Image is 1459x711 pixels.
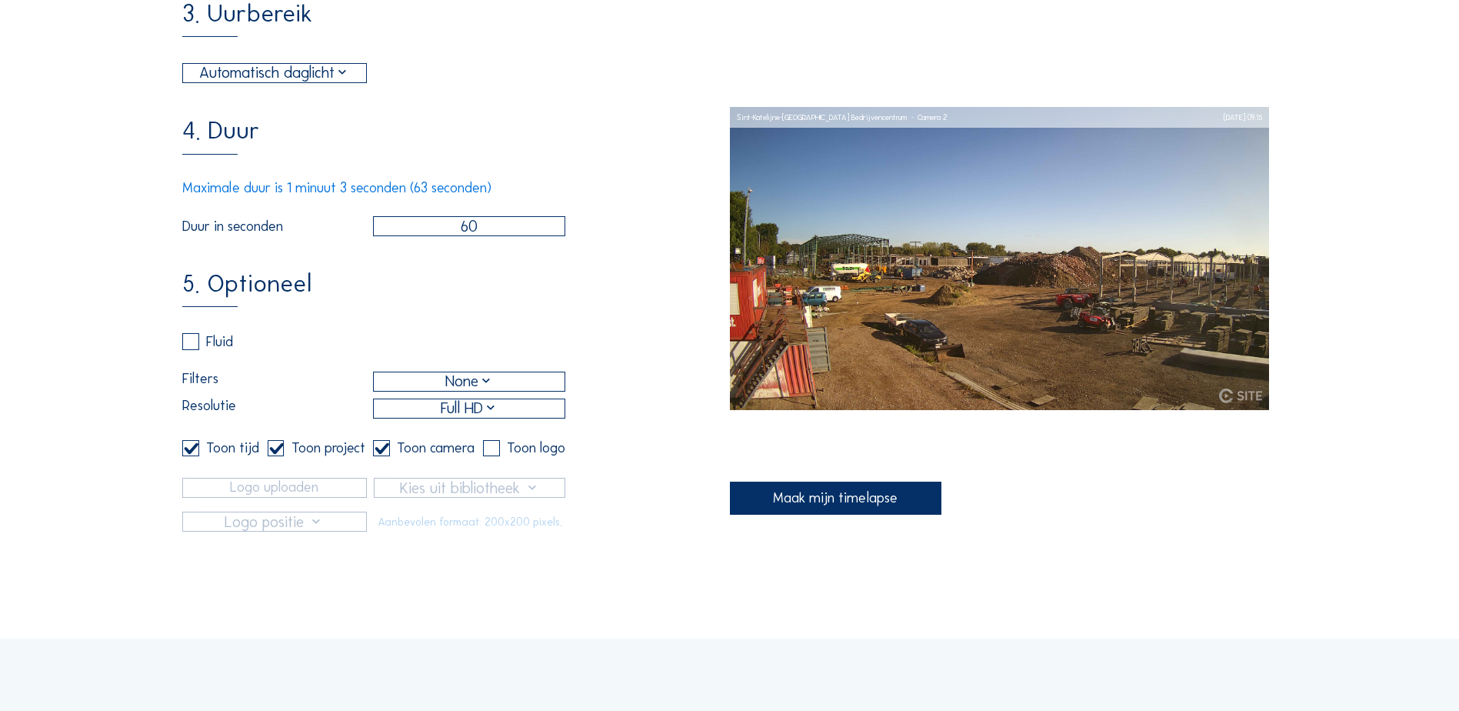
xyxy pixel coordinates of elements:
[182,181,565,195] div: Maximale duur is 1 minuut 3 seconden (63 seconden)
[182,372,373,392] label: Filters
[1219,389,1262,403] img: C-Site Logo
[182,118,260,154] div: 4. Duur
[206,335,233,349] div: Fluid
[397,441,475,455] div: Toon camera
[907,107,947,129] div: Camera 2
[182,399,373,419] label: Resolutie
[730,482,942,515] div: Maak mijn timelapse
[182,272,311,307] div: 5. Optioneel
[737,107,907,129] div: Sint-Katelijne-[GEOGRAPHIC_DATA] Bedrijvencentrum
[445,370,494,393] div: None
[291,441,365,455] div: Toon project
[374,512,565,532] div: Aanbevolen formaat: 200x200 pixels.
[374,372,565,391] div: None
[182,2,312,37] div: 3. Uurbereik
[182,478,366,498] input: Logo uploaden
[206,441,259,455] div: Toon tijd
[730,107,1270,411] img: Image
[507,441,565,455] div: Toon logo
[182,219,373,233] label: Duur in seconden
[1224,107,1262,129] div: [DATE] 09:15
[374,399,565,418] div: Full HD
[183,64,365,82] div: Automatisch daglicht
[441,397,498,420] div: Full HD
[199,62,350,85] div: Automatisch daglicht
